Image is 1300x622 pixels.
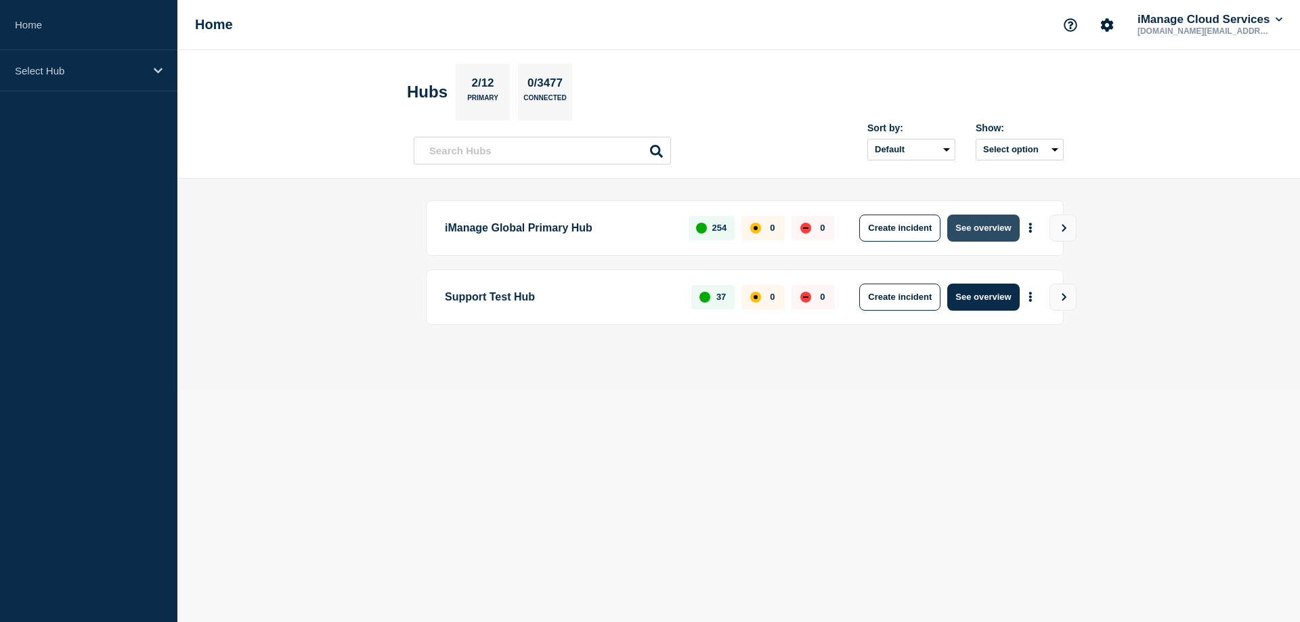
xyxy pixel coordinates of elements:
button: Create incident [859,284,940,311]
button: iManage Cloud Services [1135,13,1285,26]
button: See overview [947,215,1019,242]
select: Sort by [867,139,955,160]
div: up [699,292,710,303]
h1: Home [195,17,233,32]
div: Sort by: [867,123,955,133]
p: 0/3477 [523,76,568,94]
button: More actions [1022,284,1039,309]
p: 0 [770,223,775,233]
div: down [800,292,811,303]
p: Connected [523,94,566,108]
div: Show: [976,123,1064,133]
div: down [800,223,811,234]
button: See overview [947,284,1019,311]
p: 0 [770,292,775,302]
p: 37 [716,292,726,302]
button: View [1049,215,1077,242]
div: up [696,223,707,234]
p: Support Test Hub [445,284,676,311]
div: affected [750,292,761,303]
button: Create incident [859,215,940,242]
button: More actions [1022,215,1039,240]
p: 254 [712,223,727,233]
p: 2/12 [467,76,499,94]
button: Support [1056,11,1085,39]
p: Primary [467,94,498,108]
input: Search Hubs [414,137,671,164]
p: iManage Global Primary Hub [445,215,673,242]
p: [DOMAIN_NAME][EMAIL_ADDRESS][DOMAIN_NAME] [1135,26,1276,36]
button: View [1049,284,1077,311]
h2: Hubs [407,83,448,102]
p: 0 [820,292,825,302]
button: Account settings [1093,11,1121,39]
p: 0 [820,223,825,233]
div: affected [750,223,761,234]
button: Select option [976,139,1064,160]
p: Select Hub [15,65,145,76]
